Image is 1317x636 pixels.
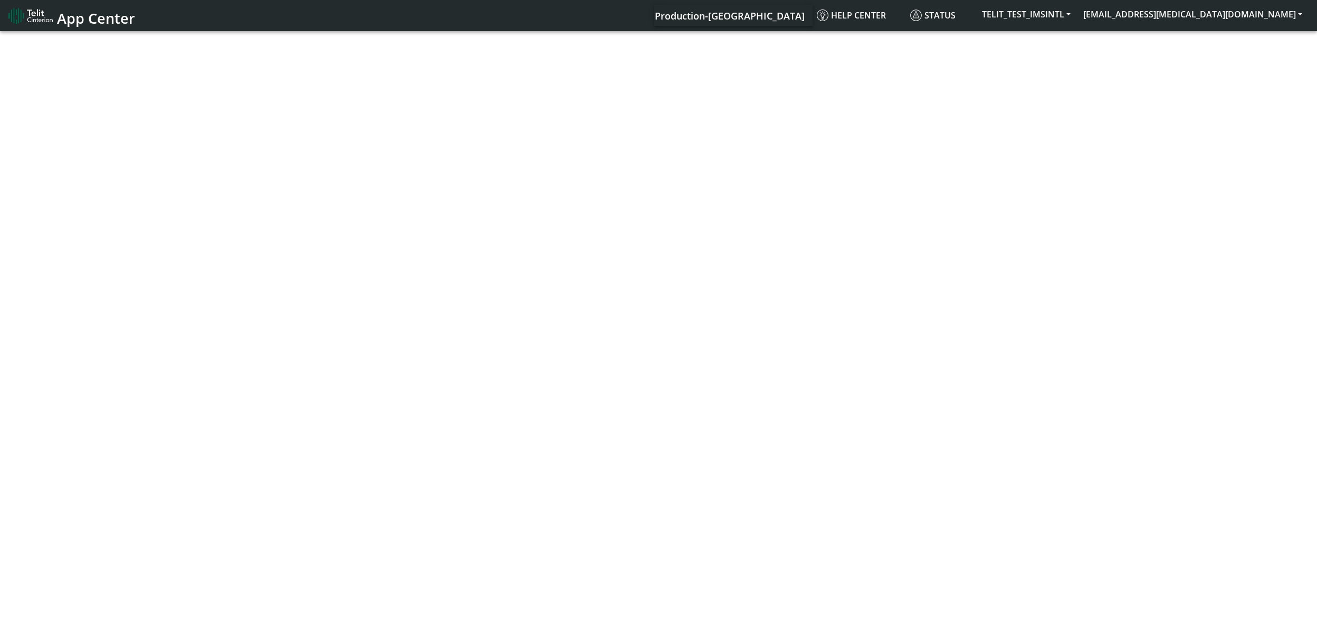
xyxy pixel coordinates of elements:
[654,5,804,26] a: Your current platform instance
[817,10,828,21] img: knowledge.svg
[817,10,886,21] span: Help center
[906,5,976,26] a: Status
[8,4,133,27] a: App Center
[1077,5,1309,24] button: [EMAIL_ADDRESS][MEDICAL_DATA][DOMAIN_NAME]
[655,10,805,22] span: Production-[GEOGRAPHIC_DATA]
[813,5,906,26] a: Help center
[57,8,135,28] span: App Center
[8,7,53,24] img: logo-telit-cinterion-gw-new.png
[910,10,922,21] img: status.svg
[976,5,1077,24] button: TELIT_TEST_IMSINTL
[910,10,956,21] span: Status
